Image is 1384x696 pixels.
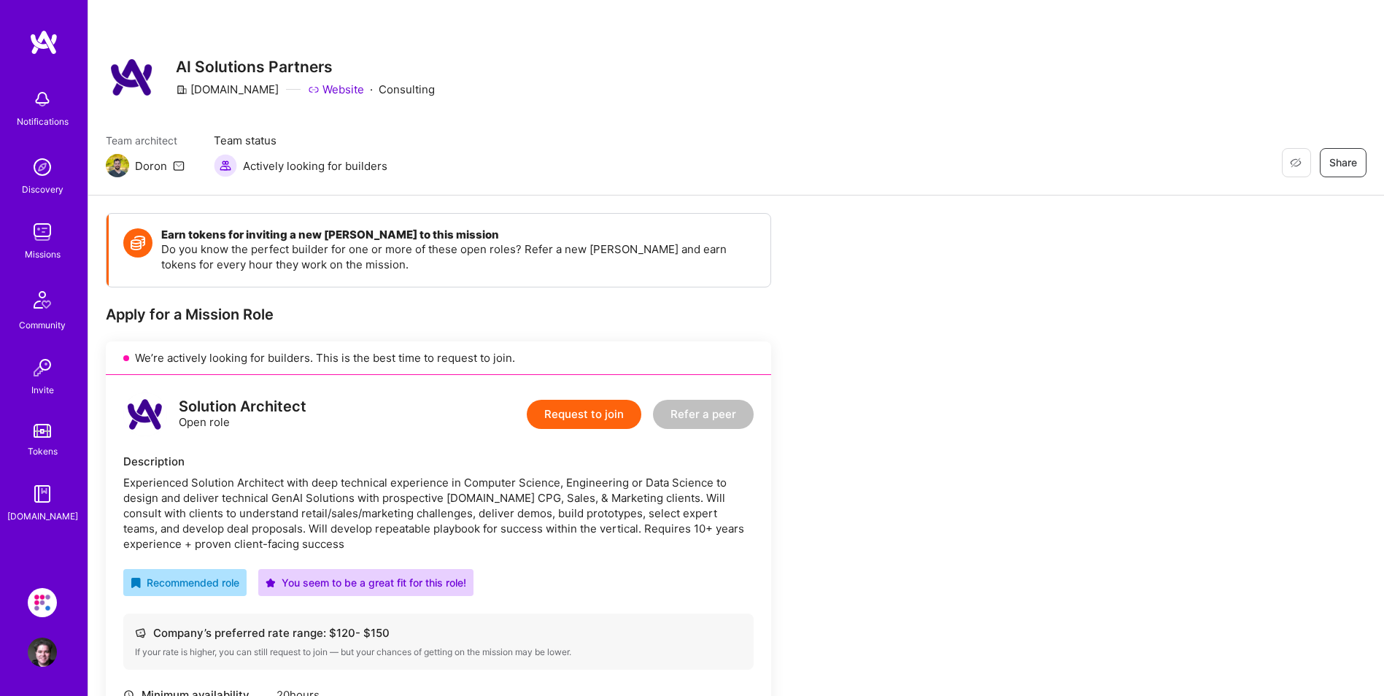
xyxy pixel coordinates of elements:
button: Share [1320,148,1366,177]
img: bell [28,85,57,114]
div: You seem to be a great fit for this role! [266,575,466,590]
span: Share [1329,155,1357,170]
div: Recommended role [131,575,239,590]
div: [DOMAIN_NAME] [176,82,279,97]
img: Token icon [123,228,152,258]
div: Missions [25,247,61,262]
a: Evinced: Learning portal and AI content generation [24,588,61,617]
img: User Avatar [28,638,57,667]
i: icon RecommendedBadge [131,578,141,588]
div: Apply for a Mission Role [106,305,771,324]
p: Do you know the perfect builder for one or more of these open roles? Refer a new [PERSON_NAME] an... [161,241,756,272]
img: Company Logo [106,51,158,104]
span: Team status [214,133,387,148]
a: User Avatar [24,638,61,667]
i: icon EyeClosed [1290,157,1302,169]
div: Invite [31,382,54,398]
span: Team architect [106,133,185,148]
a: Website [308,82,364,97]
div: Company’s preferred rate range: $ 120 - $ 150 [135,625,742,641]
div: We’re actively looking for builders. This is the best time to request to join. [106,341,771,375]
div: · [370,82,373,97]
img: Team Architect [106,154,129,177]
img: Evinced: Learning portal and AI content generation [28,588,57,617]
img: tokens [34,424,51,438]
div: If your rate is higher, you can still request to join — but your chances of getting on the missio... [135,646,742,658]
button: Refer a peer [653,400,754,429]
div: Solution Architect [179,399,306,414]
div: Open role [179,399,306,430]
div: Community [19,317,66,333]
i: icon Cash [135,627,146,638]
div: Tokens [28,444,58,459]
h3: AI Solutions Partners [176,58,435,76]
div: Experienced Solution Architect with deep technical experience in Computer Science, Engineering or... [123,475,754,552]
div: Consulting [308,82,435,97]
span: Actively looking for builders [243,158,387,174]
i: icon PurpleStar [266,578,276,588]
img: logo [123,393,167,436]
img: guide book [28,479,57,509]
i: icon CompanyGray [176,84,188,96]
i: icon Mail [173,160,185,171]
img: Community [25,282,60,317]
div: Description [123,454,754,469]
div: [DOMAIN_NAME] [7,509,78,524]
img: discovery [28,152,57,182]
div: Discovery [22,182,63,197]
h4: Earn tokens for inviting a new [PERSON_NAME] to this mission [161,228,756,241]
img: Actively looking for builders [214,154,237,177]
div: Notifications [17,114,69,129]
img: logo [29,29,58,55]
button: Request to join [527,400,641,429]
div: Doron [135,158,167,174]
img: Invite [28,353,57,382]
img: teamwork [28,217,57,247]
